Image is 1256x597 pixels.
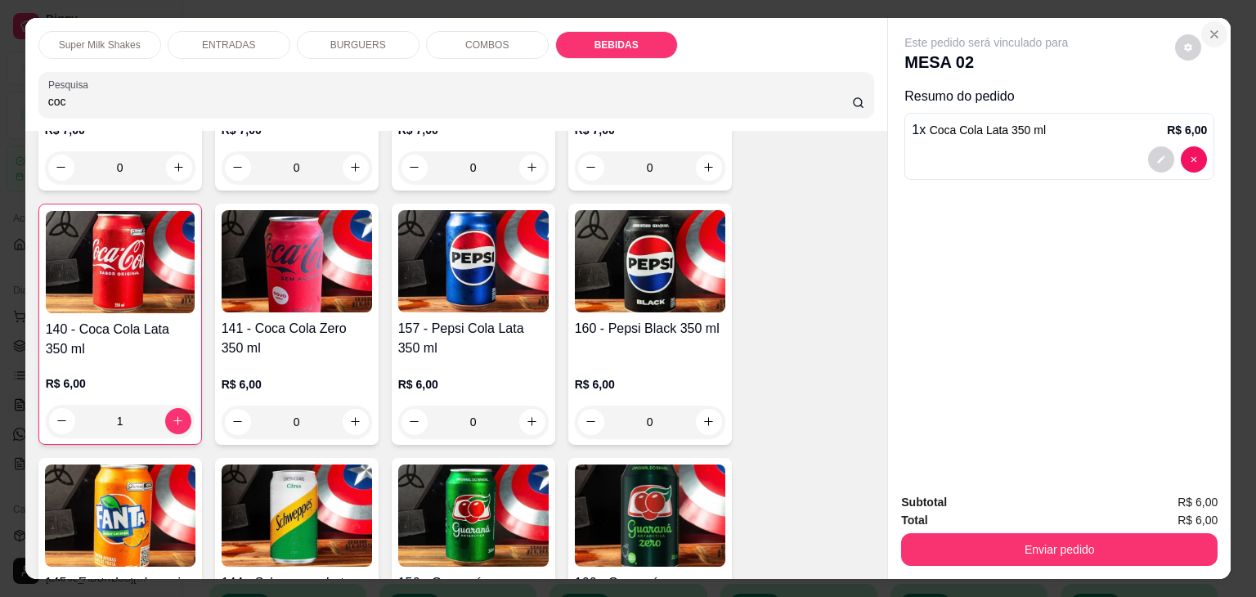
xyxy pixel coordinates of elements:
[575,319,725,339] h4: 160 - Pepsi Black 350 ml
[222,210,372,312] img: product-image
[575,210,725,312] img: product-image
[1201,21,1227,47] button: Close
[343,409,369,435] button: increase-product-quantity
[401,155,428,181] button: decrease-product-quantity
[594,38,639,52] p: BEBIDAS
[59,38,141,52] p: Super Milk Shakes
[696,409,722,435] button: increase-product-quantity
[578,409,604,435] button: decrease-product-quantity
[343,155,369,181] button: increase-product-quantity
[48,93,852,110] input: Pesquisa
[330,38,386,52] p: BURGUERS
[901,533,1218,566] button: Enviar pedido
[1177,511,1218,529] span: R$ 6,00
[225,155,251,181] button: decrease-product-quantity
[398,319,549,358] h4: 157 - Pepsi Cola Lata 350 ml
[696,155,722,181] button: increase-product-quantity
[202,38,255,52] p: ENTRADAS
[901,514,927,527] strong: Total
[901,496,947,509] strong: Subtotal
[46,211,195,313] img: product-image
[1167,122,1207,138] p: R$ 6,00
[45,465,195,567] img: product-image
[46,320,195,359] h4: 140 - Coca Cola Lata 350 ml
[48,78,94,92] label: Pesquisa
[519,409,545,435] button: increase-product-quantity
[575,376,725,393] p: R$ 6,00
[222,465,372,567] img: product-image
[48,155,74,181] button: decrease-product-quantity
[225,409,251,435] button: decrease-product-quantity
[398,376,549,393] p: R$ 6,00
[1177,493,1218,511] span: R$ 6,00
[398,210,549,312] img: product-image
[222,319,372,358] h4: 141 - Coca Cola Zero 350 ml
[222,376,372,393] p: R$ 6,00
[904,34,1068,51] p: Este pedido será vinculado para
[912,120,1046,140] p: 1 x
[46,375,195,392] p: R$ 6,00
[398,465,549,567] img: product-image
[904,51,1068,74] p: MESA 02
[166,155,192,181] button: increase-product-quantity
[165,408,191,434] button: increase-product-quantity
[1181,146,1207,173] button: decrease-product-quantity
[49,408,75,434] button: decrease-product-quantity
[465,38,509,52] p: COMBOS
[578,155,604,181] button: decrease-product-quantity
[575,465,725,567] img: product-image
[904,87,1214,106] p: Resumo do pedido
[1148,146,1174,173] button: decrease-product-quantity
[1175,34,1201,61] button: decrease-product-quantity
[930,123,1046,137] span: Coca Cola Lata 350 ml
[519,155,545,181] button: increase-product-quantity
[401,409,428,435] button: decrease-product-quantity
